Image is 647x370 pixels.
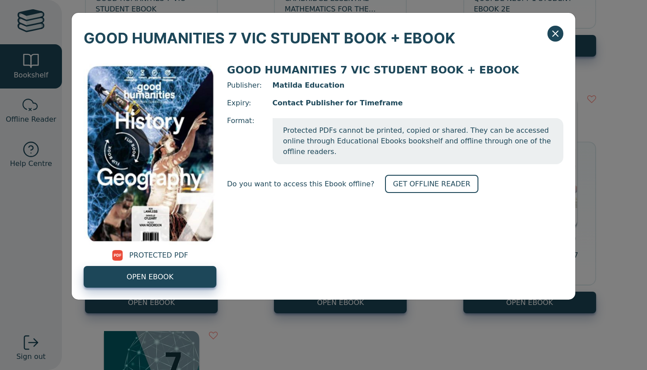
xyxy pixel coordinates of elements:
[227,98,262,108] span: Expiry:
[547,26,563,42] button: Close
[129,250,188,261] span: PROTECTED PDF
[227,175,563,193] div: Do you want to access this Ebook offline?
[84,63,216,245] img: 00d3755d-359d-4aa5-9593-8de814572729.png
[385,175,478,193] a: GET OFFLINE READER
[227,64,519,76] span: GOOD HUMANITIES 7 VIC STUDENT BOOK + EBOOK
[127,272,173,282] span: OPEN EBOOK
[84,266,216,288] a: OPEN EBOOK
[273,98,563,108] span: Contact Publisher for Timeframe
[273,118,563,164] span: Protected PDFs cannot be printed, copied or shared. They can be accessed online through Education...
[273,80,563,91] span: Matilda Education
[227,80,262,91] span: Publisher:
[84,25,455,51] span: GOOD HUMANITIES 7 VIC STUDENT BOOK + EBOOK
[112,250,123,261] img: pdf.svg
[227,116,262,164] span: Format:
